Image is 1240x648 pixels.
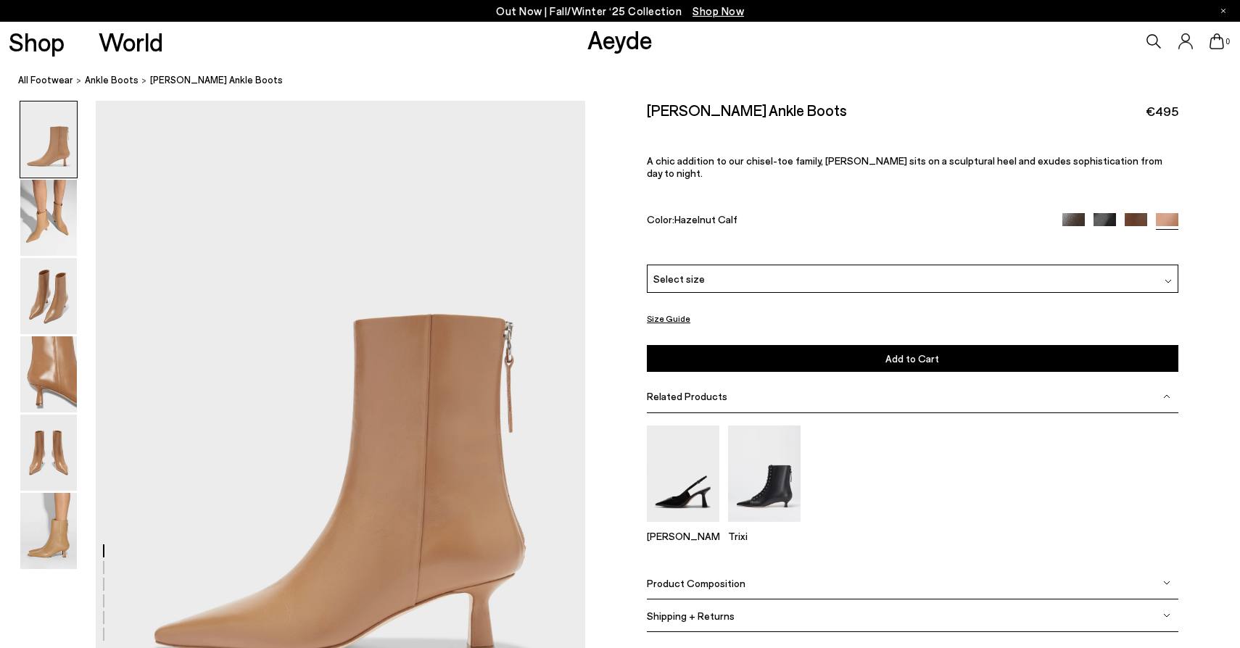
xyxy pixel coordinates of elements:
a: Shop [9,29,65,54]
button: Add to Cart [647,345,1178,372]
span: Shipping + Returns [647,610,735,622]
a: Aeyde [587,24,653,54]
img: svg%3E [1163,393,1170,400]
span: Product Composition [647,577,745,589]
a: World [99,29,163,54]
img: Trixi Lace-Up Boots [728,425,801,522]
img: svg%3E [1163,612,1170,619]
span: 0 [1224,38,1231,46]
img: svg%3E [1163,579,1170,586]
img: Rowan Chiseled Ankle Boots - Image 6 [20,493,77,569]
span: A chic addition to our chisel-toe family, [PERSON_NAME] sits on a sculptural heel and exudes soph... [647,154,1162,179]
img: Rowan Chiseled Ankle Boots - Image 4 [20,336,77,412]
a: ankle boots [85,72,139,88]
a: Fernanda Slingback Pumps [PERSON_NAME] [647,512,719,542]
nav: breadcrumb [18,61,1240,101]
img: Rowan Chiseled Ankle Boots - Image 3 [20,258,77,334]
img: Rowan Chiseled Ankle Boots - Image 2 [20,180,77,256]
p: Out Now | Fall/Winter ‘25 Collection [496,2,744,20]
div: Color: [647,213,1045,230]
img: Fernanda Slingback Pumps [647,425,719,522]
span: Select size [653,271,705,286]
span: ankle boots [85,74,139,86]
p: [PERSON_NAME] [647,530,719,542]
span: €495 [1146,102,1178,120]
a: All Footwear [18,72,73,88]
a: Trixi Lace-Up Boots Trixi [728,512,801,542]
span: Navigate to /collections/new-in [693,4,744,17]
span: Hazelnut Calf [674,213,737,225]
span: Add to Cart [885,352,939,365]
p: Trixi [728,530,801,542]
h2: [PERSON_NAME] Ankle Boots [647,101,847,119]
img: svg%3E [1165,278,1172,285]
img: Rowan Chiseled Ankle Boots - Image 5 [20,415,77,491]
span: [PERSON_NAME] Ankle Boots [150,72,283,88]
a: 0 [1210,33,1224,49]
span: Related Products [647,390,727,402]
button: Size Guide [647,310,690,328]
img: Rowan Chiseled Ankle Boots - Image 1 [20,101,77,178]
